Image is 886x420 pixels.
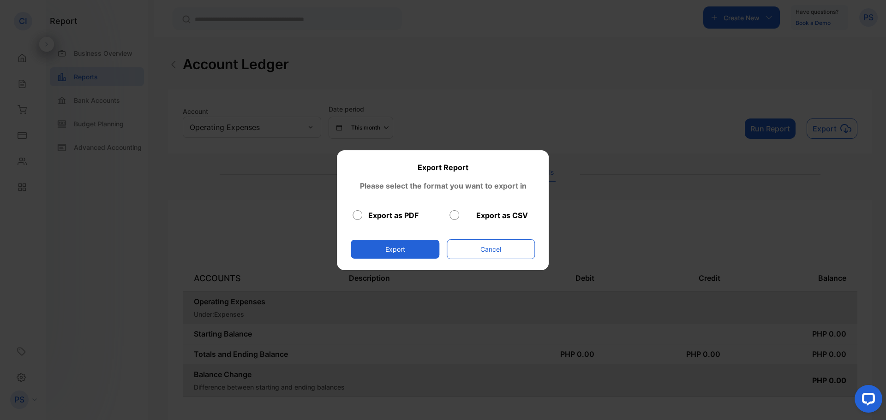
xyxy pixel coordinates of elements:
p: Please select the format you want to export in [351,173,535,191]
button: Export [351,240,439,259]
label: Export as CSV [476,210,528,221]
button: Cancel [447,239,535,259]
iframe: LiveChat chat widget [847,381,886,420]
div: Export Report [351,162,535,173]
label: Export as PDF [368,210,419,221]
